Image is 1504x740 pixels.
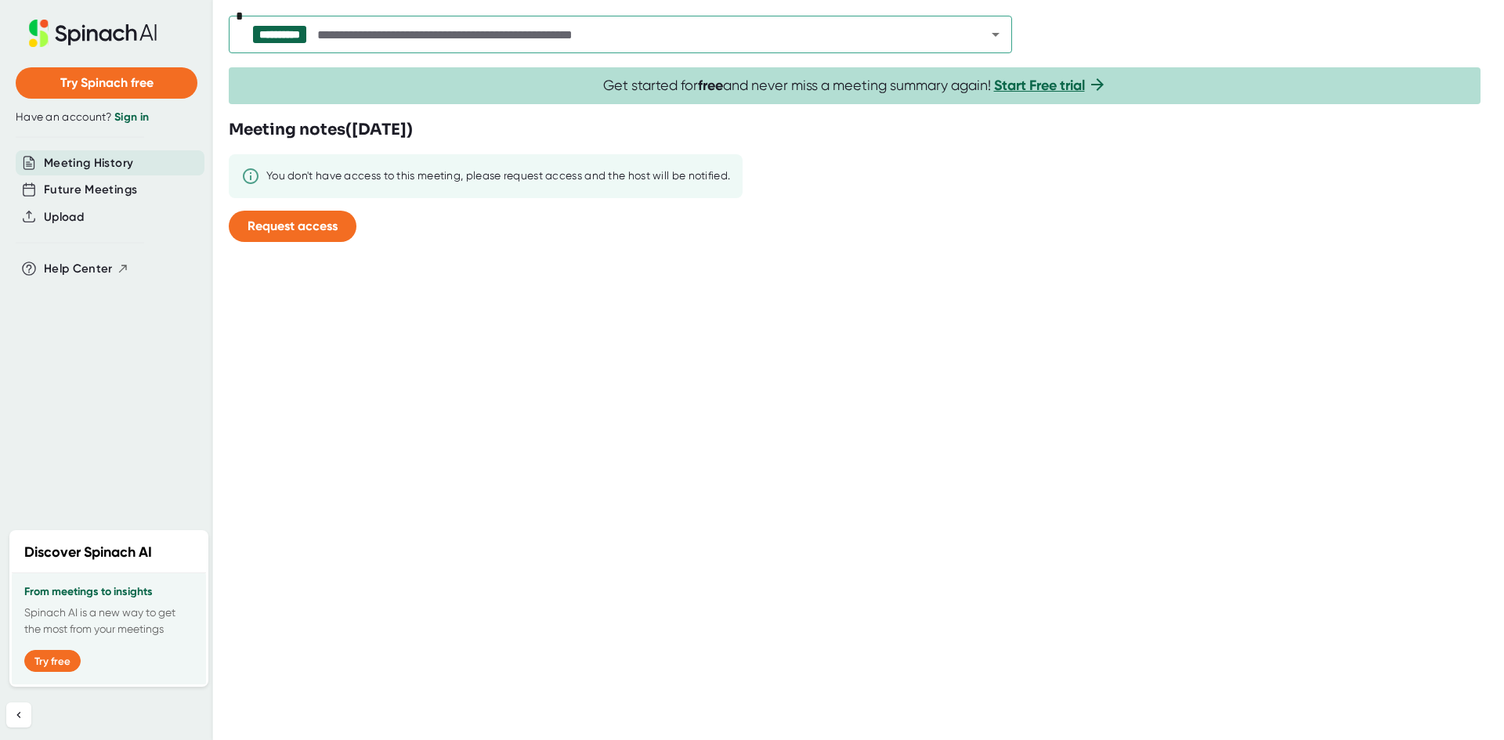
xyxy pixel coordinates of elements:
[994,77,1085,94] a: Start Free trial
[266,169,730,183] div: You don't have access to this meeting, please request access and the host will be notified.
[985,23,1007,45] button: Open
[1451,687,1488,724] iframe: Intercom live chat
[44,154,133,172] button: Meeting History
[44,260,129,278] button: Help Center
[603,77,1107,95] span: Get started for and never miss a meeting summary again!
[16,67,197,99] button: Try Spinach free
[16,110,197,125] div: Have an account?
[24,650,81,672] button: Try free
[24,542,152,563] h2: Discover Spinach AI
[248,218,338,233] span: Request access
[44,208,84,226] button: Upload
[24,586,193,598] h3: From meetings to insights
[44,260,113,278] span: Help Center
[6,702,31,727] button: Collapse sidebar
[114,110,149,124] a: Sign in
[60,75,154,90] span: Try Spinach free
[44,181,137,199] button: Future Meetings
[698,77,723,94] b: free
[24,605,193,637] p: Spinach AI is a new way to get the most from your meetings
[229,118,413,142] h3: Meeting notes ( [DATE] )
[229,211,356,242] button: Request access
